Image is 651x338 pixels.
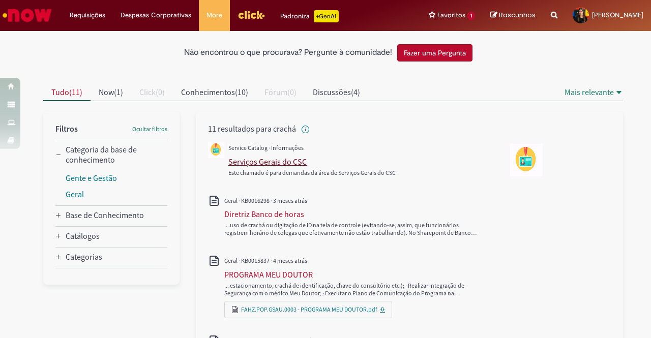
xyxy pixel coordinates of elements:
span: Favoritos [437,10,465,20]
h2: Não encontrou o que procurava? Pergunte à comunidade! [184,48,392,57]
img: click_logo_yellow_360x200.png [238,7,265,22]
p: +GenAi [314,10,339,22]
span: Requisições [70,10,105,20]
a: Rascunhos [490,11,536,20]
span: Despesas Corporativas [121,10,191,20]
span: 1 [467,12,475,20]
span: [PERSON_NAME] [592,11,643,19]
img: ServiceNow [1,5,53,25]
div: Padroniza [280,10,339,22]
span: Rascunhos [499,10,536,20]
span: More [206,10,222,20]
button: Fazer uma Pergunta [397,44,472,62]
